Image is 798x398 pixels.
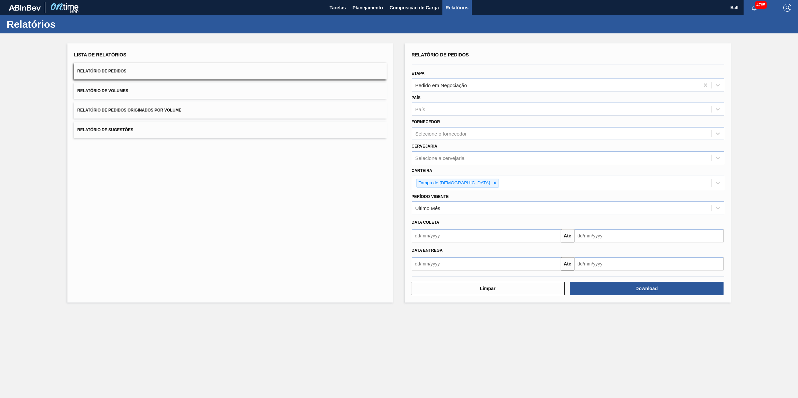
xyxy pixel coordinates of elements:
[446,4,468,12] span: Relatórios
[353,4,383,12] span: Planejamento
[412,52,469,57] span: Relatório de Pedidos
[755,1,767,9] span: 4785
[415,131,467,137] div: Selecione o fornecedor
[415,107,425,112] div: País
[412,120,440,124] label: Fornecedor
[417,179,491,187] div: Tampa de [DEMOGRAPHIC_DATA]
[412,220,439,225] span: Data coleta
[574,257,724,270] input: dd/mm/yyyy
[415,155,465,161] div: Selecione a cervejaria
[411,282,565,295] button: Limpar
[412,229,561,242] input: dd/mm/yyyy
[330,4,346,12] span: Tarefas
[570,282,724,295] button: Download
[561,229,574,242] button: Até
[412,248,443,253] span: Data Entrega
[412,71,425,76] label: Etapa
[9,5,41,11] img: TNhmsLtSVTkK8tSr43FrP2fwEKptu5GPRR3wAAAABJRU5ErkJggg==
[74,102,387,119] button: Relatório de Pedidos Originados por Volume
[7,20,125,28] h1: Relatórios
[412,168,432,173] label: Carteira
[77,88,128,93] span: Relatório de Volumes
[412,144,437,149] label: Cervejaria
[412,194,449,199] label: Período Vigente
[390,4,439,12] span: Composição de Carga
[74,122,387,138] button: Relatório de Sugestões
[574,229,724,242] input: dd/mm/yyyy
[415,205,440,211] div: Último Mês
[412,95,421,100] label: País
[77,108,182,113] span: Relatório de Pedidos Originados por Volume
[561,257,574,270] button: Até
[744,3,765,12] button: Notificações
[77,69,127,73] span: Relatório de Pedidos
[74,52,127,57] span: Lista de Relatórios
[74,63,387,79] button: Relatório de Pedidos
[783,4,791,12] img: Logout
[77,128,134,132] span: Relatório de Sugestões
[415,82,467,88] div: Pedido em Negociação
[74,83,387,99] button: Relatório de Volumes
[412,257,561,270] input: dd/mm/yyyy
